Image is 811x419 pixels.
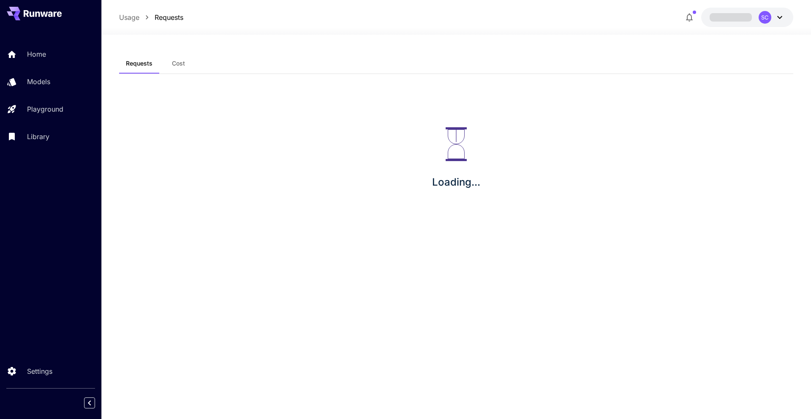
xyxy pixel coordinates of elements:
button: SC [701,8,793,27]
button: Collapse sidebar [84,397,95,408]
span: Requests [126,60,152,67]
p: Library [27,131,49,142]
a: Requests [155,12,183,22]
p: Models [27,77,50,87]
span: Cost [172,60,185,67]
nav: breadcrumb [119,12,183,22]
a: Usage [119,12,139,22]
div: SC [759,11,771,24]
p: Loading... [432,175,480,190]
p: Playground [27,104,63,114]
p: Settings [27,366,52,376]
p: Home [27,49,46,59]
div: Collapse sidebar [90,395,101,411]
